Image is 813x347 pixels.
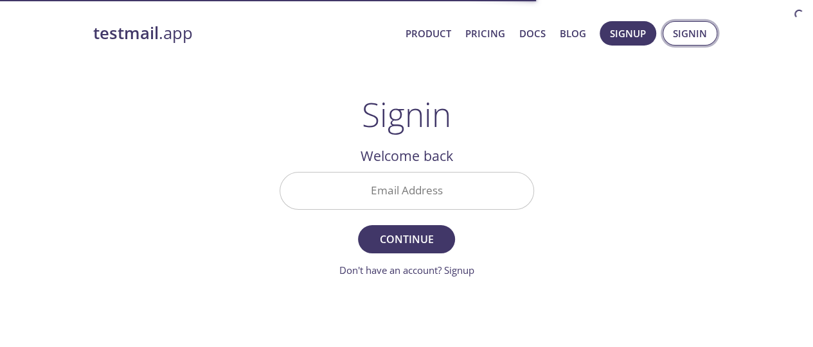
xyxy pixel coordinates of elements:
button: Signin [663,21,717,46]
strong: testmail [93,22,159,44]
span: Continue [372,230,440,248]
button: Continue [358,225,454,253]
h1: Signin [362,95,451,133]
span: Signup [610,25,646,42]
button: Signup [600,21,656,46]
h2: Welcome back [280,145,534,167]
span: Signin [673,25,707,42]
a: testmail.app [93,22,395,44]
a: Pricing [465,25,505,42]
a: Don't have an account? Signup [339,264,474,276]
a: Docs [519,25,546,42]
a: Product [406,25,451,42]
a: Blog [560,25,586,42]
